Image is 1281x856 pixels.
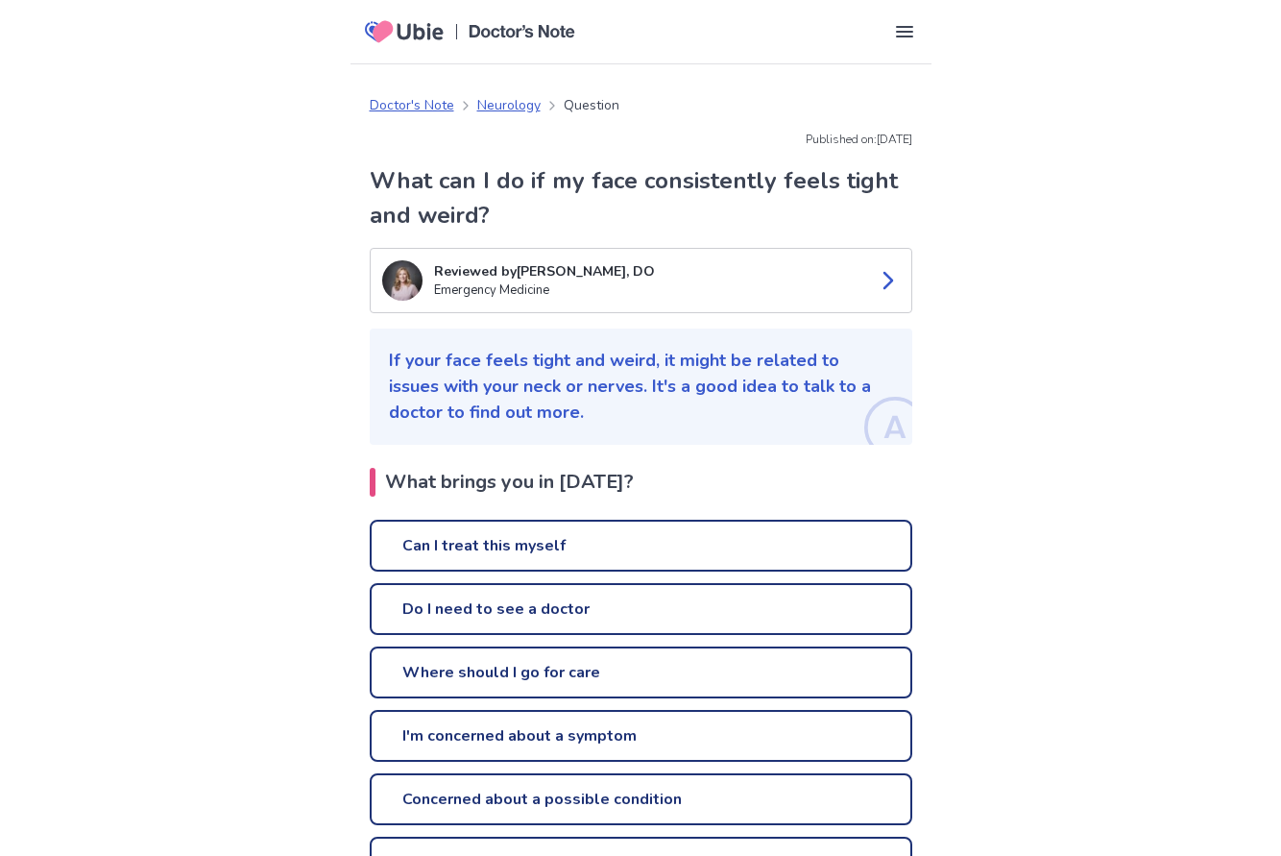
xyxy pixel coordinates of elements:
[389,348,893,426] p: If your face feels tight and weird, it might be related to issues with your neck or nerves. It's ...
[564,95,619,115] p: Question
[370,773,912,825] a: Concerned about a possible condition
[370,583,912,635] a: Do I need to see a doctor
[382,260,423,301] img: Courtney Bloomer
[370,163,912,232] h1: What can I do if my face consistently feels tight and weird?
[370,95,454,115] a: Doctor's Note
[370,95,619,115] nav: breadcrumb
[370,710,912,762] a: I'm concerned about a symptom
[477,95,541,115] a: Neurology
[434,261,861,281] p: Reviewed by [PERSON_NAME], DO
[370,647,912,698] a: Where should I go for care
[370,520,912,572] a: Can I treat this myself
[469,25,575,38] img: Doctors Note Logo
[370,131,912,148] p: Published on: [DATE]
[370,248,912,313] a: Courtney BloomerReviewed by[PERSON_NAME], DOEmergency Medicine
[434,281,861,301] p: Emergency Medicine
[370,468,912,497] h2: What brings you in [DATE]?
